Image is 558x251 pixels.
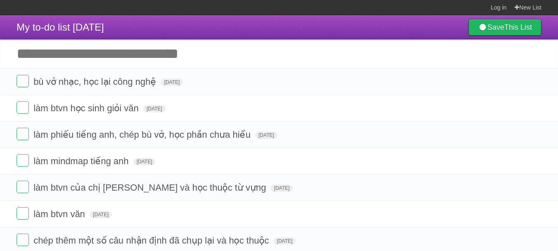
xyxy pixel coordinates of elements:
span: My to-do list [DATE] [17,22,104,33]
span: [DATE] [133,158,156,165]
label: Done [17,207,29,220]
label: Done [17,181,29,193]
label: Done [17,234,29,246]
label: Done [17,128,29,140]
span: bù vở nhạc, học lại công nghệ [33,76,158,87]
span: làm mindmap tiếng anh [33,156,131,166]
span: chép thêm một số câu nhận định đã chụp lại và học thuộc [33,235,271,246]
span: [DATE] [143,105,166,112]
span: [DATE] [271,184,293,192]
span: làm btvn văn [33,209,87,219]
label: Done [17,75,29,87]
span: [DATE] [273,237,296,245]
span: làm btvn của chị [PERSON_NAME] và học thuộc từ vựng [33,182,268,193]
a: SaveThis List [468,19,541,36]
label: Done [17,101,29,114]
span: [DATE] [255,131,278,139]
span: làm btvn học sinh giỏi văn [33,103,141,113]
span: [DATE] [161,79,183,86]
b: This List [504,23,532,31]
span: [DATE] [90,211,112,218]
span: làm phiếu tiếng anh, chép bù vở, học phần chưa hiểu [33,129,253,140]
label: Done [17,154,29,167]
